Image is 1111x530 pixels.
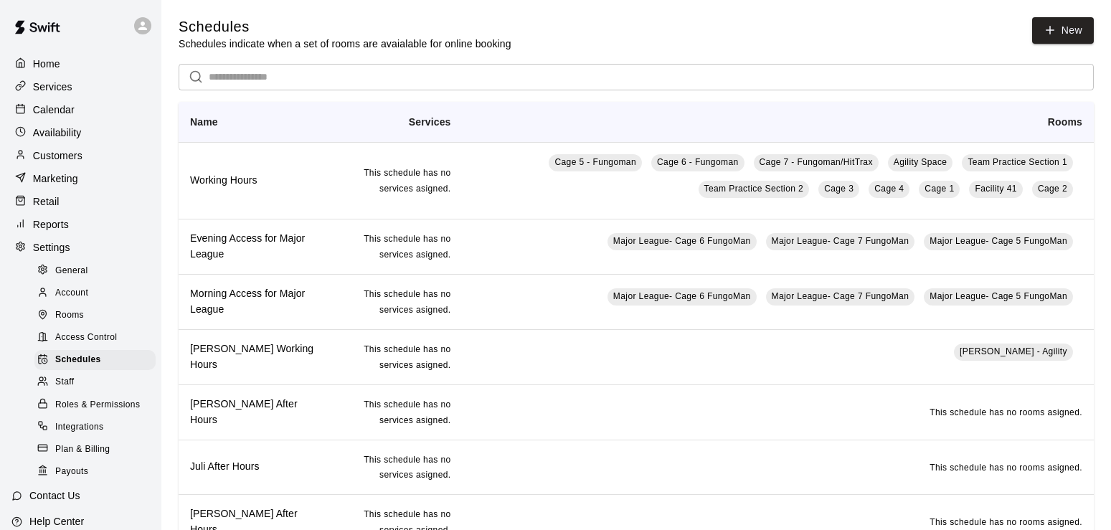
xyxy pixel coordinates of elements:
[190,116,218,128] b: Name
[11,76,150,98] a: Services
[364,234,450,260] span: This schedule has no services asigned.
[34,260,161,282] a: General
[55,353,101,367] span: Schedules
[969,181,1022,198] a: Facility 41
[554,157,636,167] span: Cage 5 - Fungoman
[613,291,751,301] span: Major League- Cage 6 FungoMan
[11,99,150,120] a: Calendar
[55,443,110,457] span: Plan & Billing
[34,261,156,281] div: General
[33,126,82,140] p: Availability
[1038,184,1067,194] span: Cage 2
[34,462,156,482] div: Payouts
[818,181,859,198] a: Cage 3
[607,288,757,306] a: Major League- Cage 6 FungoMan
[190,173,315,189] h6: Working Hours
[924,288,1073,306] a: Major League- Cage 5 FungoMan
[34,283,156,303] div: Account
[190,286,315,318] h6: Morning Access for Major League
[766,288,915,306] a: Major League- Cage 7 FungoMan
[190,231,315,262] h6: Evening Access for Major League
[704,184,804,194] span: Team Practice Section 2
[179,37,511,51] p: Schedules indicate when a set of rooms are avaialable for online booking
[651,154,744,171] a: Cage 6 - Fungoman
[190,397,315,428] h6: [PERSON_NAME] After Hours
[34,416,161,438] a: Integrations
[33,57,60,71] p: Home
[34,395,156,415] div: Roles & Permissions
[29,488,80,503] p: Contact Us
[760,157,873,167] span: Cage 7 - Fungoman/HitTrax
[930,236,1067,246] span: Major League- Cage 5 FungoMan
[55,465,88,479] span: Payouts
[1032,17,1094,44] a: New
[190,341,315,373] h6: [PERSON_NAME] Working Hours
[364,399,450,425] span: This schedule has no services asigned.
[33,80,72,94] p: Services
[33,240,70,255] p: Settings
[874,184,904,194] span: Cage 4
[11,53,150,75] a: Home
[772,291,909,301] span: Major League- Cage 7 FungoMan
[657,157,739,167] span: Cage 6 - Fungoman
[33,171,78,186] p: Marketing
[34,349,161,372] a: Schedules
[34,305,161,327] a: Rooms
[1048,116,1082,128] b: Rooms
[699,181,810,198] a: Team Practice Section 2
[34,372,161,394] a: Staff
[364,289,450,315] span: This schedule has no services asigned.
[364,344,450,370] span: This schedule has no services asigned.
[919,181,960,198] a: Cage 1
[409,116,451,128] b: Services
[11,191,150,212] a: Retail
[766,233,915,250] a: Major League- Cage 7 FungoMan
[34,417,156,437] div: Integrations
[55,420,104,435] span: Integrations
[930,291,1067,301] span: Major League- Cage 5 FungoMan
[1032,181,1073,198] a: Cage 2
[960,346,1067,356] span: [PERSON_NAME] - Agility
[924,233,1073,250] a: Major League- Cage 5 FungoMan
[962,154,1073,171] a: Team Practice Section 1
[364,168,450,194] span: This schedule has no services asigned.
[549,154,642,171] a: Cage 5 - Fungoman
[11,237,150,258] a: Settings
[55,375,74,389] span: Staff
[34,350,156,370] div: Schedules
[772,236,909,246] span: Major League- Cage 7 FungoMan
[34,327,161,349] a: Access Control
[33,148,82,163] p: Customers
[55,398,140,412] span: Roles & Permissions
[33,103,75,117] p: Calendar
[33,217,69,232] p: Reports
[34,438,161,460] a: Plan & Billing
[34,372,156,392] div: Staff
[894,157,947,167] span: Agility Space
[190,459,315,475] h6: Juli After Hours
[11,168,150,189] a: Marketing
[55,286,88,301] span: Account
[11,145,150,166] div: Customers
[34,460,161,483] a: Payouts
[11,214,150,235] a: Reports
[34,282,161,304] a: Account
[930,517,1082,527] span: This schedule has no rooms asigned.
[613,236,751,246] span: Major League- Cage 6 FungoMan
[975,184,1016,194] span: Facility 41
[11,122,150,143] a: Availability
[954,344,1073,361] a: [PERSON_NAME] - Agility
[34,394,161,416] a: Roles & Permissions
[55,264,88,278] span: General
[754,154,879,171] a: Cage 7 - Fungoman/HitTrax
[930,463,1082,473] span: This schedule has no rooms asigned.
[968,157,1067,167] span: Team Practice Section 1
[55,331,117,345] span: Access Control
